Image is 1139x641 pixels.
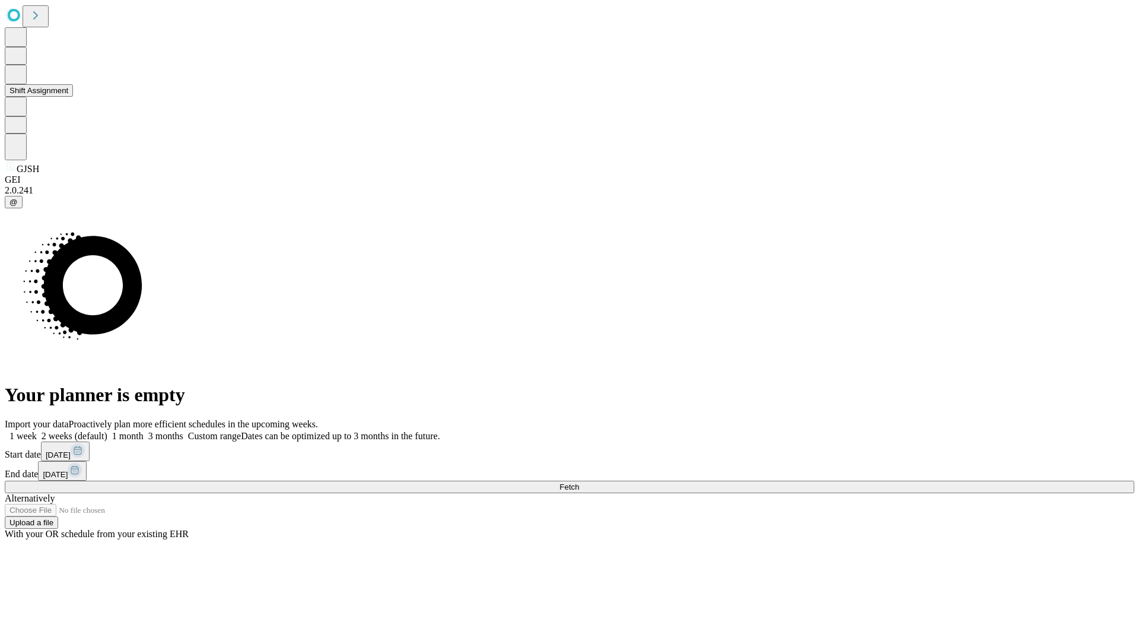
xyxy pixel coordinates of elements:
[5,419,69,429] span: Import your data
[5,185,1134,196] div: 2.0.241
[5,493,55,503] span: Alternatively
[43,470,68,479] span: [DATE]
[5,84,73,97] button: Shift Assignment
[42,431,107,441] span: 2 weeks (default)
[46,450,71,459] span: [DATE]
[5,174,1134,185] div: GEI
[559,483,579,491] span: Fetch
[41,442,90,461] button: [DATE]
[5,461,1134,481] div: End date
[112,431,144,441] span: 1 month
[5,481,1134,493] button: Fetch
[188,431,241,441] span: Custom range
[241,431,440,441] span: Dates can be optimized up to 3 months in the future.
[5,384,1134,406] h1: Your planner is empty
[17,164,39,174] span: GJSH
[5,196,23,208] button: @
[5,442,1134,461] div: Start date
[69,419,318,429] span: Proactively plan more efficient schedules in the upcoming weeks.
[148,431,183,441] span: 3 months
[9,198,18,207] span: @
[5,516,58,529] button: Upload a file
[38,461,87,481] button: [DATE]
[5,529,189,539] span: With your OR schedule from your existing EHR
[9,431,37,441] span: 1 week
